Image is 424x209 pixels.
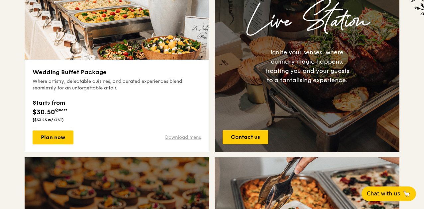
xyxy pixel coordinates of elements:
[33,98,67,107] div: Starts from
[33,68,201,77] h3: Wedding Buffet Package
[54,108,67,112] span: /guest
[33,78,201,91] div: Where artistry, delectable cuisines, and curated experiences blend seamlessly for an unforgettabl...
[223,130,268,144] a: Contact us
[33,98,67,117] div: $30.50
[33,117,67,123] div: ($33.25 w/ GST)
[367,190,400,198] span: Chat with us
[165,134,201,141] a: Download menu
[33,131,73,144] a: Plan now
[362,186,416,201] button: Chat with us🦙
[220,0,394,42] h3: Live Station
[403,190,411,198] span: 🦙
[263,48,352,85] div: Ignite your senses, where culinary magic happens, treating you and your guests to a tantalising e...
